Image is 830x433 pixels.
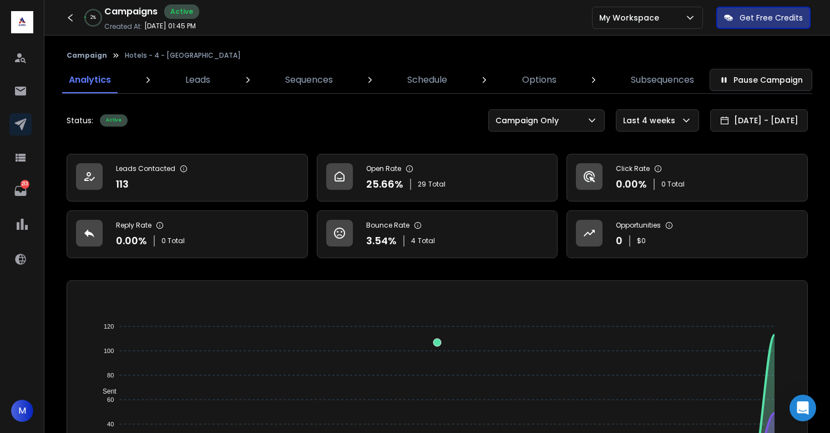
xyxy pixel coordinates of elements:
[90,14,96,21] p: 2 %
[104,22,142,31] p: Created At:
[116,221,151,230] p: Reply Rate
[599,12,664,23] p: My Workspace
[21,180,29,189] p: 213
[366,233,397,249] p: 3.54 %
[69,73,111,87] p: Analytics
[407,73,447,87] p: Schedule
[495,115,563,126] p: Campaign Only
[366,177,403,192] p: 25.66 %
[116,233,147,249] p: 0.00 %
[100,114,128,127] div: Active
[104,323,114,330] tspan: 120
[661,180,685,189] p: 0 Total
[411,236,416,245] span: 4
[522,73,556,87] p: Options
[116,177,129,192] p: 113
[104,348,114,354] tspan: 100
[624,67,701,93] a: Subsequences
[616,233,622,249] p: 0
[94,387,117,395] span: Sent
[317,210,558,258] a: Bounce Rate3.54%4Total
[637,236,646,245] p: $ 0
[161,236,185,245] p: 0 Total
[631,73,694,87] p: Subsequences
[125,51,241,60] p: Hotels - 4 - [GEOGRAPHIC_DATA]
[62,67,118,93] a: Analytics
[67,115,93,126] p: Status:
[418,236,435,245] span: Total
[107,372,114,379] tspan: 80
[104,5,158,18] h1: Campaigns
[185,73,210,87] p: Leads
[164,4,199,19] div: Active
[279,67,340,93] a: Sequences
[566,154,808,202] a: Click Rate0.00%0 Total
[67,210,308,258] a: Reply Rate0.00%0 Total
[366,221,409,230] p: Bounce Rate
[107,421,114,427] tspan: 40
[107,396,114,403] tspan: 60
[144,22,196,31] p: [DATE] 01:45 PM
[616,164,650,173] p: Click Rate
[285,73,333,87] p: Sequences
[566,210,808,258] a: Opportunities0$0
[67,51,107,60] button: Campaign
[366,164,401,173] p: Open Rate
[67,154,308,202] a: Leads Contacted113
[9,180,32,202] a: 213
[623,115,680,126] p: Last 4 weeks
[710,109,808,132] button: [DATE] - [DATE]
[418,180,426,189] span: 29
[428,180,446,189] span: Total
[616,177,647,192] p: 0.00 %
[179,67,217,93] a: Leads
[740,12,803,23] p: Get Free Credits
[11,11,33,33] img: logo
[716,7,811,29] button: Get Free Credits
[317,154,558,202] a: Open Rate25.66%29Total
[11,400,33,422] button: M
[401,67,454,93] a: Schedule
[116,164,175,173] p: Leads Contacted
[710,69,812,91] button: Pause Campaign
[515,67,563,93] a: Options
[789,395,816,421] div: Open Intercom Messenger
[616,221,661,230] p: Opportunities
